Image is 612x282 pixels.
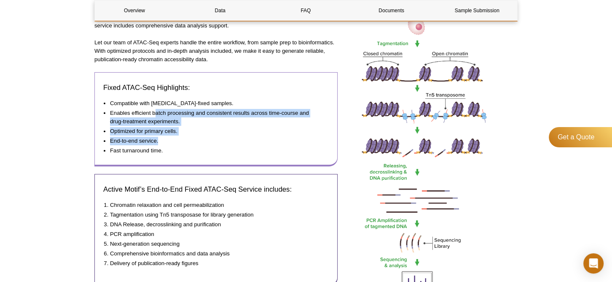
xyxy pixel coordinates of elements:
a: FAQ [266,0,345,21]
div: Open Intercom Messenger [583,253,604,274]
li: PCR amplification [110,230,320,239]
li: Chromatin relaxation and cell permeabilization [110,201,320,209]
a: Get a Quote [549,127,612,147]
h3: Fixed ATAC-Seq Highlights: [103,83,329,93]
li: Enables efficient batch processing and consistent results across time-course and drug-treatment e... [110,109,320,126]
li: Fast turnaround time. [110,146,320,155]
a: Overview [95,0,174,21]
li: End-to-end service. [110,137,320,145]
a: Documents [352,0,431,21]
li: Delivery of publication-ready figures [110,259,320,268]
a: Sample Submission [438,0,517,21]
li: DNA Release, decrosslinking and purification [110,220,320,229]
a: Data [180,0,260,21]
li: Compatible with [MEDICAL_DATA]-fixed samples. [110,99,320,108]
h3: Active Motif’s End-to-End Fixed ATAC-Seq Service includes: [103,184,329,195]
li: Optimized for primary cells. [110,127,320,136]
p: Let our team of ATAC-Seq experts handle the entire workflow, from sample prep to bioinformatics. ... [94,38,338,64]
li: Next-generation sequencing [110,240,320,248]
li: Tagmentation using Tn5 transposase for library generation [110,211,320,219]
li: Comprehensive bioinformatics and data analysis [110,249,320,258]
